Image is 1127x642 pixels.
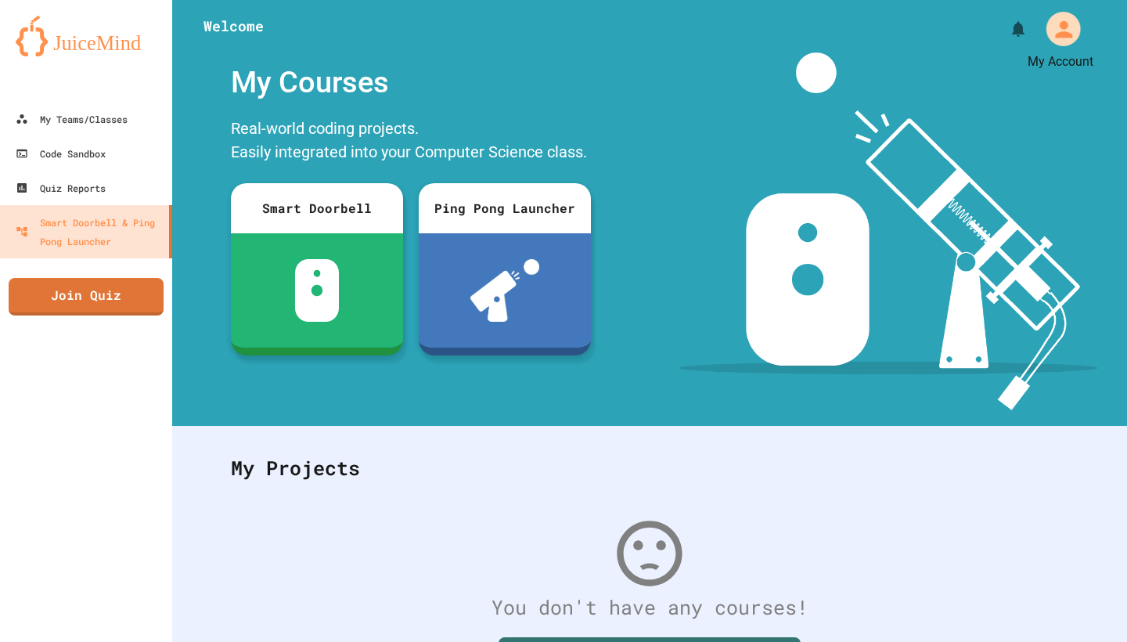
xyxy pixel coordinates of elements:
div: Real-world coding projects. Easily integrated into your Computer Science class. [223,113,599,171]
a: Join Quiz [9,278,164,316]
div: You don't have any courses! [215,593,1084,622]
div: Ping Pong Launcher [419,183,591,233]
div: My Account [1026,7,1086,51]
img: banner-image-my-projects.png [679,52,1098,410]
img: logo-orange.svg [16,16,157,56]
div: My Teams/Classes [16,110,128,128]
div: My Account [1028,52,1093,71]
div: My Courses [223,52,599,113]
div: My Notifications [980,16,1032,42]
div: Quiz Reports [16,179,106,197]
div: Smart Doorbell [231,183,403,233]
div: Smart Doorbell & Ping Pong Launcher [16,213,163,251]
img: ppl-with-ball.png [470,259,540,322]
div: My Projects [215,438,1084,499]
div: Code Sandbox [16,144,106,163]
img: sdb-white.svg [295,259,340,322]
